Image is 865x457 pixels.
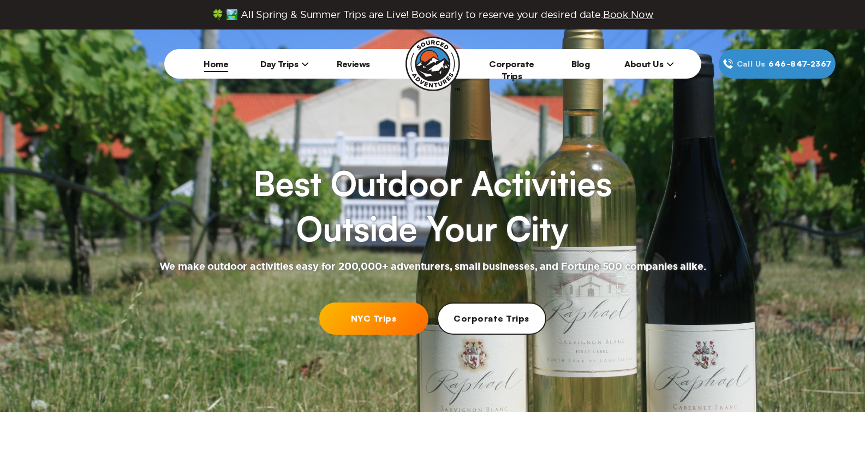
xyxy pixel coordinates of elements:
a: Call Us646‍-847‍-2367 [719,49,836,79]
a: Reviews [337,58,370,69]
span: Book Now [603,9,654,20]
img: Sourced Adventures company logo [405,37,460,91]
h2: We make outdoor activities easy for 200,000+ adventurers, small businesses, and Fortune 500 compa... [159,260,706,274]
a: Corporate Trips [489,58,534,81]
a: Corporate Trips [437,302,546,335]
a: Home [204,58,228,69]
span: Call Us [733,58,769,70]
span: 646‍-847‍-2367 [768,58,831,70]
a: Blog [571,58,589,69]
span: About Us [624,58,674,69]
span: 🍀 🏞️ All Spring & Summer Trips are Live! Book early to reserve your desired date. [212,9,654,21]
a: NYC Trips [319,302,428,335]
h1: Best Outdoor Activities Outside Your City [253,161,611,252]
span: Day Trips [260,58,309,69]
